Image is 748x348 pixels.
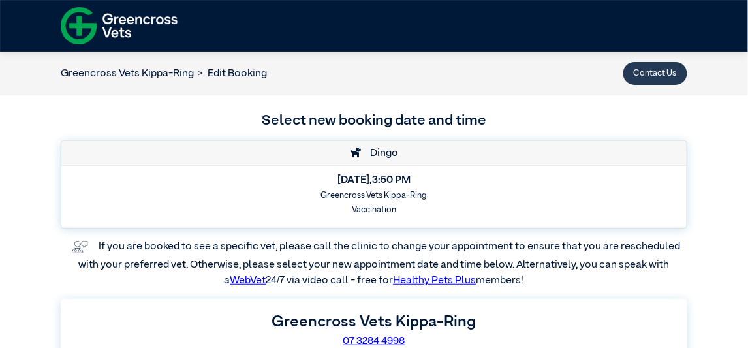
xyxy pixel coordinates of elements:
img: vet [67,236,92,257]
a: Greencross Vets Kippa-Ring [61,69,194,79]
label: Greencross Vets Kippa-Ring [272,314,476,330]
span: Dingo [364,148,398,159]
img: f-logo [61,3,178,48]
li: Edit Booking [194,66,267,82]
h3: Select new booking date and time [61,110,687,133]
nav: breadcrumb [61,66,267,82]
h5: [DATE] , 3:50 PM [70,174,678,187]
a: WebVet [230,276,266,286]
label: If you are booked to see a specific vet, please call the clinic to change your appointment to ens... [78,242,683,286]
h6: Greencross Vets Kippa-Ring [70,191,678,200]
a: Healthy Pets Plus [394,276,476,286]
h6: Vaccination [70,205,678,215]
button: Contact Us [623,62,687,85]
a: 07 3284 4998 [343,336,405,347]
